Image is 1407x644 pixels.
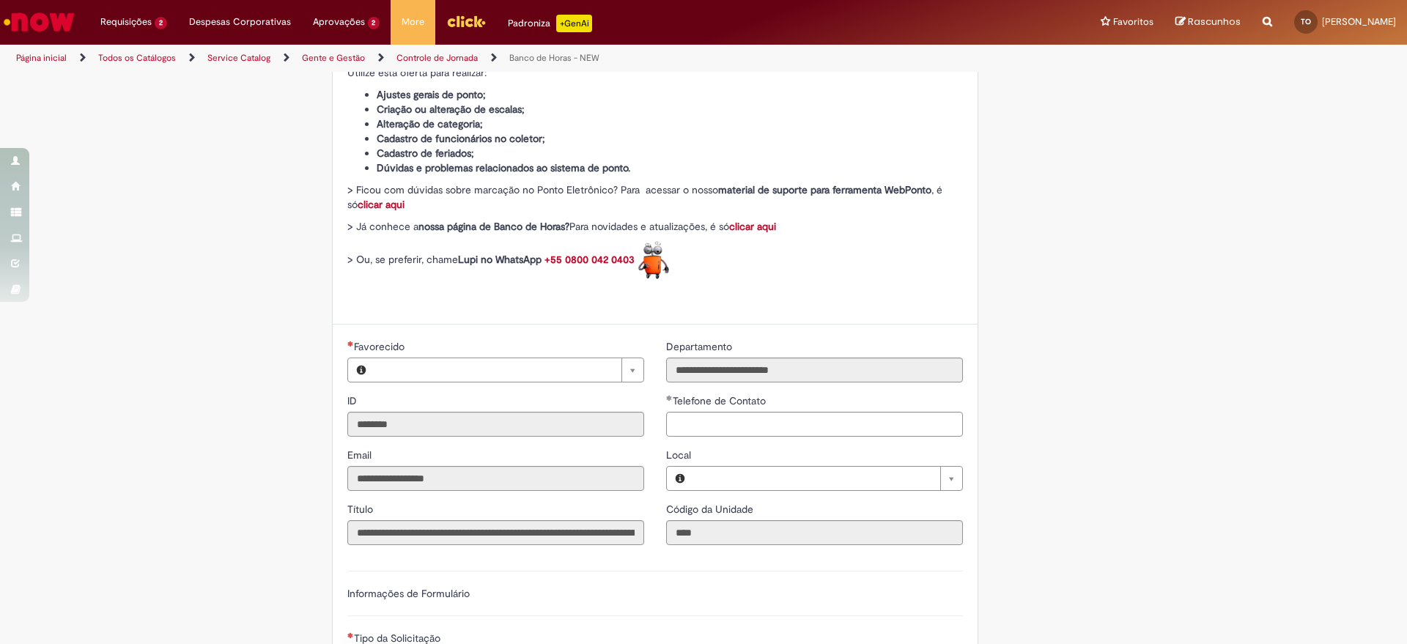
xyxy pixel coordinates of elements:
[556,15,592,32] p: +GenAi
[1175,15,1241,29] a: Rascunhos
[155,17,167,29] span: 2
[446,10,486,32] img: click_logo_yellow_360x200.png
[666,358,963,382] input: Departamento
[377,103,525,116] strong: Criação ou alteração de escalas;
[544,253,635,266] a: +55 0800 042 0403
[693,467,962,490] a: Limpar campo Local
[347,394,360,407] span: Somente leitura - ID
[458,253,542,266] strong: Lupi no WhatsApp
[347,219,963,234] p: > Já conhece a Para novidades e atualizações, é só
[347,448,374,462] label: Somente leitura - Email
[1322,15,1396,28] span: [PERSON_NAME]
[396,52,478,64] a: Controle de Jornada
[666,340,735,353] span: Somente leitura - Departamento
[347,520,644,545] input: Título
[666,412,963,437] input: Telefone de Contato
[666,502,756,517] label: Somente leitura - Código da Unidade
[11,45,927,72] ul: Trilhas de página
[666,503,756,516] span: Somente leitura - Código da Unidade
[1,7,77,37] img: ServiceNow
[347,587,470,600] label: Informações de Formulário
[302,52,365,64] a: Gente e Gestão
[354,340,407,353] span: Necessários - Favorecido
[666,520,963,545] input: Código da Unidade
[1188,15,1241,29] span: Rascunhos
[718,183,931,196] strong: material de suporte para ferramenta WebPonto
[189,15,291,29] span: Despesas Corporativas
[666,448,694,462] span: Local
[100,15,152,29] span: Requisições
[207,52,270,64] a: Service Catalog
[347,632,354,638] span: Necessários
[347,502,376,517] label: Somente leitura - Título
[347,393,360,408] label: Somente leitura - ID
[347,66,487,79] span: Utilize esta oferta para realizar:
[666,339,735,354] label: Somente leitura - Departamento
[347,341,354,347] span: Necessários
[348,358,374,382] button: Favorecido, Visualizar este registro
[347,503,376,516] span: Somente leitura - Título
[729,220,776,233] a: clicar aqui
[402,15,424,29] span: More
[347,182,963,212] p: > Ficou com dúvidas sobre marcação no Ponto Eletrônico? Para acessar o nosso , é só
[1113,15,1153,29] span: Favoritos
[667,467,693,490] button: Local, Visualizar este registro
[377,132,545,145] strong: Cadastro de funcionários no coletor;
[358,198,405,211] a: clicar aqui
[313,15,365,29] span: Aprovações
[374,358,643,382] a: Limpar campo Favorecido
[347,466,644,491] input: Email
[16,52,67,64] a: Página inicial
[377,117,483,130] strong: Alteração de categoria;
[418,220,569,233] strong: nossa página de Banco de Horas?
[377,161,630,174] strong: Dúvidas e problemas relacionados ao sistema de ponto.
[666,395,673,401] span: Obrigatório Preenchido
[347,241,963,280] p: > Ou, se preferir, chame
[377,147,474,160] strong: Cadastro de feriados;
[509,52,599,64] a: Banco de Horas - NEW
[98,52,176,64] a: Todos os Catálogos
[368,17,380,29] span: 2
[508,15,592,32] div: Padroniza
[347,412,644,437] input: ID
[1301,17,1311,26] span: TO
[673,394,769,407] span: Telefone de Contato
[377,88,486,101] strong: Ajustes gerais de ponto;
